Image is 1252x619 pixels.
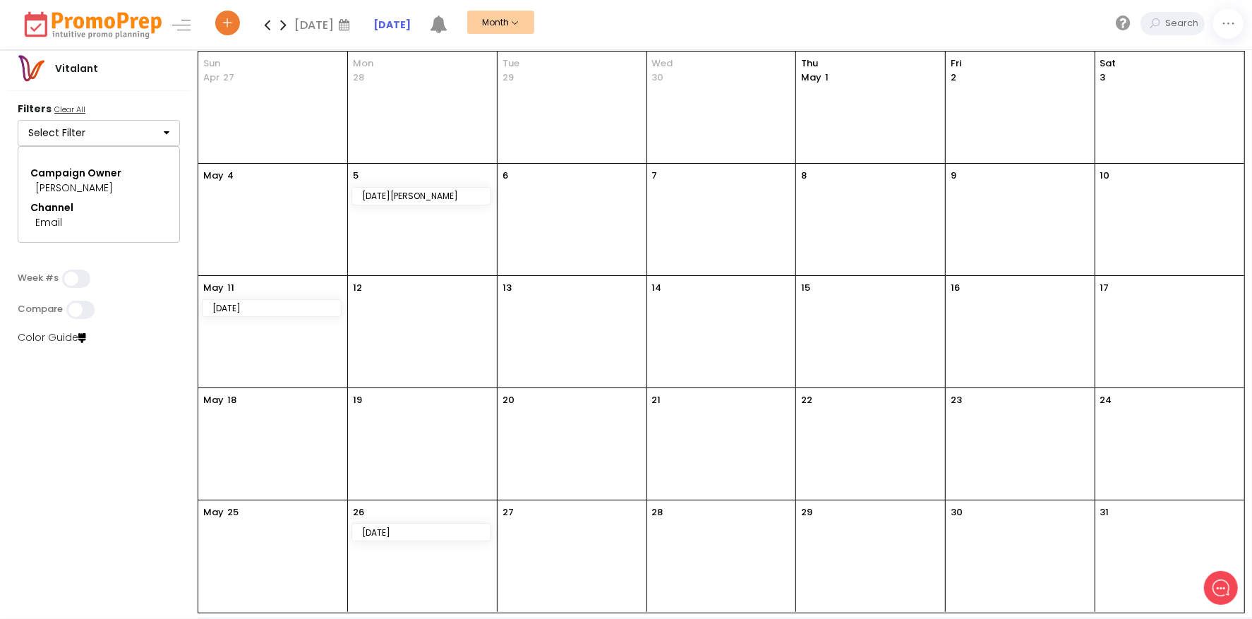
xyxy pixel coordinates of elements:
[203,281,224,295] p: May
[1100,56,1239,71] span: Sat
[203,169,224,183] p: May
[203,56,342,71] span: Sun
[1100,281,1109,295] p: 17
[1100,393,1112,407] p: 24
[951,56,1090,71] span: Fri
[951,281,960,295] p: 16
[54,104,85,115] u: Clear All
[801,56,940,71] span: Thu
[1162,12,1205,35] input: Search
[203,393,224,407] p: May
[467,11,534,34] button: Month
[91,150,169,162] span: New conversation
[353,169,359,183] p: 5
[35,215,162,230] div: Email
[951,169,956,183] p: 9
[22,142,260,170] button: New conversation
[951,71,956,85] p: 2
[45,61,108,76] div: Vitalant
[30,166,167,181] div: Campaign Owner
[362,527,485,538] div: [DATE]
[203,71,219,85] p: Apr
[18,304,63,315] label: Compare
[801,281,810,295] p: 15
[21,94,261,116] h2: What can we do to help?
[801,169,807,183] p: 8
[652,281,662,295] p: 14
[502,71,514,85] p: 29
[1100,169,1110,183] p: 10
[18,102,52,116] strong: Filters
[227,505,239,519] p: 25
[21,68,261,91] h1: Hello [PERSON_NAME]!
[951,505,963,519] p: 30
[502,393,514,407] p: 20
[502,56,642,71] span: Tue
[502,505,514,519] p: 27
[353,281,362,295] p: 12
[353,393,362,407] p: 19
[18,330,86,344] a: Color Guide
[353,71,364,85] p: 28
[1204,571,1238,605] iframe: gist-messenger-bubble-iframe
[17,54,45,83] img: vitalantlogo.png
[652,169,658,183] p: 7
[35,181,162,196] div: [PERSON_NAME]
[502,169,508,183] p: 6
[652,505,663,519] p: 28
[502,281,512,295] p: 13
[801,71,821,84] span: May
[223,71,234,85] p: 27
[801,505,812,519] p: 29
[212,303,336,313] div: [DATE]
[18,272,59,284] label: Week #s
[801,71,829,85] p: 1
[951,393,962,407] p: 23
[801,393,812,407] p: 22
[294,14,354,35] div: [DATE]
[18,120,180,147] button: Select Filter
[652,56,791,71] span: Wed
[1100,71,1106,85] p: 3
[227,393,236,407] p: 18
[227,281,234,295] p: 11
[30,200,167,215] div: Channel
[373,18,411,32] a: [DATE]
[1100,505,1109,519] p: 31
[118,493,179,503] span: We run on Gist
[353,505,364,519] p: 26
[353,56,492,71] span: Mon
[227,169,234,183] p: 4
[362,191,485,201] div: [DATE][PERSON_NAME]
[652,393,661,407] p: 21
[652,71,664,85] p: 30
[203,505,224,519] p: May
